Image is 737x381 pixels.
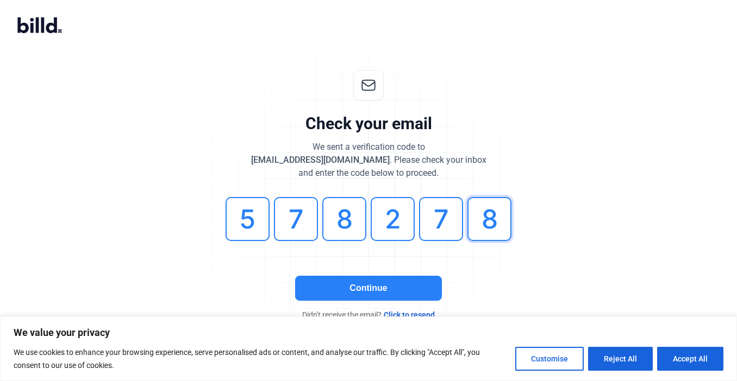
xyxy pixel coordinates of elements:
[251,141,486,180] div: We sent a verification code to . Please check your inbox and enter the code below to proceed.
[14,346,507,372] p: We use cookies to enhance your browsing experience, serve personalised ads or content, and analys...
[205,309,532,320] div: Didn't receive the email?
[295,276,442,301] button: Continue
[251,155,390,165] span: [EMAIL_ADDRESS][DOMAIN_NAME]
[305,113,432,134] div: Check your email
[14,326,723,339] p: We value your privacy
[384,309,435,320] span: Click to resend
[657,347,723,371] button: Accept All
[515,347,584,371] button: Customise
[588,347,653,371] button: Reject All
